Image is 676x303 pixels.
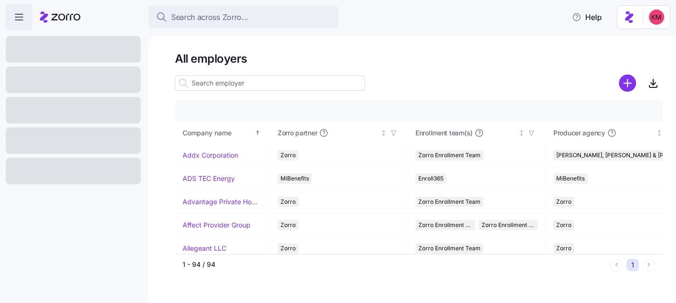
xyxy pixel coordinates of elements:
[171,11,248,23] span: Search across Zorro...
[556,220,571,230] span: Zorro
[183,220,251,230] a: Affect Provider Group
[418,243,481,254] span: Zorro Enrollment Team
[183,174,235,183] a: ADS TEC Energy
[183,260,607,269] div: 1 - 94 / 94
[280,243,296,254] span: Zorro
[518,130,525,136] div: Not sorted
[482,220,535,230] span: Zorro Enrollment Experts
[418,150,481,161] span: Zorro Enrollment Team
[564,8,609,27] button: Help
[610,259,623,271] button: Previous page
[619,75,636,92] svg: add icon
[553,128,605,138] span: Producer agency
[175,122,270,144] th: Company nameSorted ascending
[418,197,481,207] span: Zorro Enrollment Team
[649,9,664,25] img: 8fbd33f679504da1795a6676107ffb9e
[280,197,296,207] span: Zorro
[627,259,639,271] button: 1
[643,259,655,271] button: Next page
[175,51,663,66] h1: All employers
[415,128,473,138] span: Enrollment team(s)
[148,6,338,28] button: Search across Zorro...
[418,173,444,184] span: Enroll365
[380,130,387,136] div: Not sorted
[183,244,226,253] a: Allegeant LLC
[183,197,262,207] a: Advantage Private Home Care
[183,128,253,138] div: Company name
[183,151,238,160] a: Addx Corporation
[556,243,571,254] span: Zorro
[278,128,317,138] span: Zorro partner
[656,130,663,136] div: Not sorted
[280,150,296,161] span: Zorro
[408,122,546,144] th: Enrollment team(s)Not sorted
[175,76,365,91] input: Search employer
[280,220,296,230] span: Zorro
[572,11,602,23] span: Help
[556,173,585,184] span: MiBenefits
[556,197,571,207] span: Zorro
[254,130,261,136] div: Sorted ascending
[270,122,408,144] th: Zorro partnerNot sorted
[418,220,472,230] span: Zorro Enrollment Team
[280,173,309,184] span: MiBenefits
